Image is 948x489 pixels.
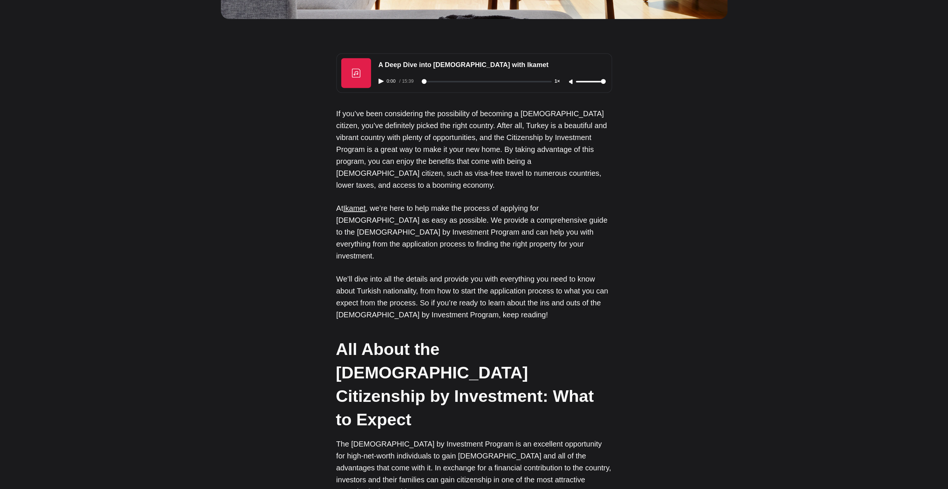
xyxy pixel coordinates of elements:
p: If you’ve been considering the possibility of becoming a [DEMOGRAPHIC_DATA] citizen, you’ve defin... [336,108,612,191]
div: / [399,79,420,84]
h2: All About the [DEMOGRAPHIC_DATA] Citizenship by Investment: What to Expect [336,337,612,431]
a: Ikamet [343,204,365,212]
button: Adjust playback speed [553,79,567,84]
div: A Deep Dive into [DEMOGRAPHIC_DATA] with Ikamet [374,58,610,72]
span: 15:39 [400,79,415,84]
button: Unmute [567,79,576,85]
button: Play audio [378,79,385,84]
p: We’ll dive into all the details and provide you with everything you need to know about Turkish na... [336,273,612,321]
span: 0:00 [385,79,399,84]
p: At , we’re here to help make the process of applying for [DEMOGRAPHIC_DATA] as easy as possible. ... [336,202,612,262]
